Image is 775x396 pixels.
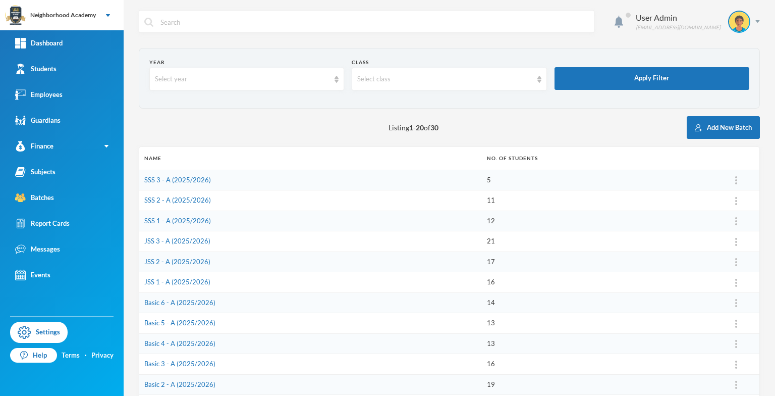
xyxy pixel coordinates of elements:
[735,320,737,328] img: ...
[482,354,713,375] td: 16
[144,237,210,245] a: JSS 3 - A (2025/2026)
[144,319,215,327] a: Basic 5 - A (2025/2026)
[155,74,329,84] div: Select year
[15,89,63,100] div: Employees
[159,11,589,33] input: Search
[85,351,87,361] div: ·
[735,176,737,184] img: ...
[144,196,211,204] a: SSS 2 - A (2025/2026)
[357,74,532,84] div: Select class
[482,231,713,252] td: 21
[10,322,68,343] a: Settings
[144,339,215,348] a: Basic 4 - A (2025/2026)
[144,380,215,388] a: Basic 2 - A (2025/2026)
[30,11,96,20] div: Neighborhood Academy
[139,147,482,170] th: Name
[144,217,211,225] a: SSS 1 - A (2025/2026)
[91,351,114,361] a: Privacy
[482,272,713,293] td: 16
[729,12,749,32] img: STUDENT
[144,278,210,286] a: JSS 1 - A (2025/2026)
[389,122,438,133] span: Listing - of
[482,190,713,211] td: 11
[409,123,413,132] b: 1
[15,244,60,255] div: Messages
[62,351,80,361] a: Terms
[555,67,749,90] button: Apply Filter
[10,348,57,363] a: Help
[636,24,721,31] div: [EMAIL_ADDRESS][DOMAIN_NAME]
[144,18,153,27] img: search
[735,197,737,205] img: ...
[6,6,26,26] img: logo
[15,64,57,74] div: Students
[482,333,713,354] td: 13
[687,116,760,139] button: Add New Batch
[482,313,713,334] td: 13
[149,59,344,66] div: Year
[735,279,737,287] img: ...
[735,217,737,225] img: ...
[144,258,210,266] a: JSS 2 - A (2025/2026)
[15,141,53,152] div: Finance
[482,147,713,170] th: No. of students
[735,238,737,246] img: ...
[735,340,737,348] img: ...
[15,270,50,280] div: Events
[482,211,713,231] td: 12
[430,123,438,132] b: 30
[15,167,56,177] div: Subjects
[735,381,737,389] img: ...
[144,176,211,184] a: SSS 3 - A (2025/2026)
[15,115,61,126] div: Guardians
[144,360,215,368] a: Basic 3 - A (2025/2026)
[735,258,737,266] img: ...
[352,59,546,66] div: Class
[636,12,721,24] div: User Admin
[482,252,713,272] td: 17
[482,170,713,190] td: 5
[482,374,713,395] td: 19
[735,361,737,369] img: ...
[482,292,713,313] td: 14
[15,38,63,48] div: Dashboard
[416,123,424,132] b: 20
[144,299,215,307] a: Basic 6 - A (2025/2026)
[15,218,70,229] div: Report Cards
[15,192,54,203] div: Batches
[735,299,737,307] img: ...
